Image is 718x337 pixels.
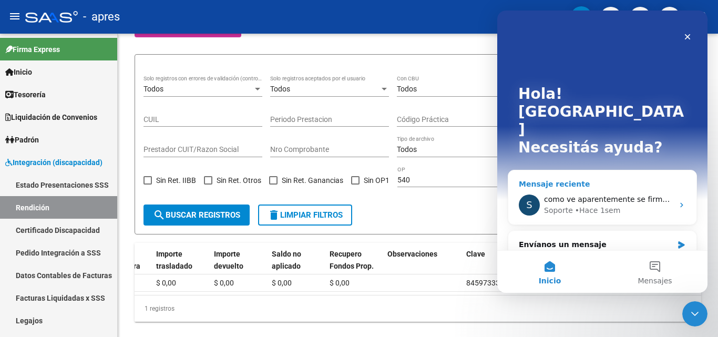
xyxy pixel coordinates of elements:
[78,195,124,206] div: • Hace 1sem
[383,243,462,289] datatable-header-cell: Observaciones
[268,210,343,220] span: Limpiar filtros
[466,279,512,287] span: 84597333381
[153,210,240,220] span: Buscar registros
[8,10,21,23] mat-icon: menu
[268,209,280,221] mat-icon: delete
[22,229,176,240] div: Envíanos un mensaje
[466,250,485,258] span: Clave
[143,205,250,226] button: Buscar registros
[210,243,268,289] datatable-header-cell: Importe devuelto Cuenta SSS
[397,145,417,154] span: Todos
[5,66,32,78] span: Inicio
[387,250,437,258] span: Observaciones
[11,220,200,249] div: Envíanos un mensaje
[156,279,176,287] span: $ 0,00
[47,195,76,206] div: Soporte
[156,174,196,187] span: Sin Ret. IIBB
[5,134,39,146] span: Padrón
[181,17,200,36] div: Cerrar
[140,267,175,274] span: Mensajes
[5,157,102,168] span: Integración (discapacidad)
[152,243,210,289] datatable-header-cell: Importe trasladado
[153,209,166,221] mat-icon: search
[83,5,120,28] span: - apres
[135,295,701,322] div: 1 registros
[217,174,261,187] span: Sin Ret. Otros
[397,85,417,93] span: Todos
[270,85,290,93] span: Todos
[47,185,423,193] span: como ve aparentemente se firmo dos veces la misma carpeta, que sugiere para solventar la situación
[272,279,292,287] span: $ 0,00
[497,11,707,293] iframe: Intercom live chat
[5,89,46,100] span: Tesorería
[214,250,254,282] span: Importe devuelto Cuenta SSS
[272,250,301,270] span: Saldo no aplicado
[330,279,350,287] span: $ 0,00
[364,174,389,187] span: Sin OP1
[258,205,352,226] button: Limpiar filtros
[42,267,64,274] span: Inicio
[682,301,707,326] iframe: Intercom live chat
[325,243,383,289] datatable-header-cell: Recupero Fondos Prop.
[143,85,163,93] span: Todos
[268,243,325,289] datatable-header-cell: Saldo no aplicado
[282,174,343,187] span: Sin Ret. Ganancias
[105,240,210,282] button: Mensajes
[330,250,374,270] span: Recupero Fondos Prop.
[462,243,541,289] datatable-header-cell: Clave
[156,250,192,270] span: Importe trasladado
[5,111,97,123] span: Liquidación de Convenios
[5,44,60,55] span: Firma Express
[214,279,234,287] span: $ 0,00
